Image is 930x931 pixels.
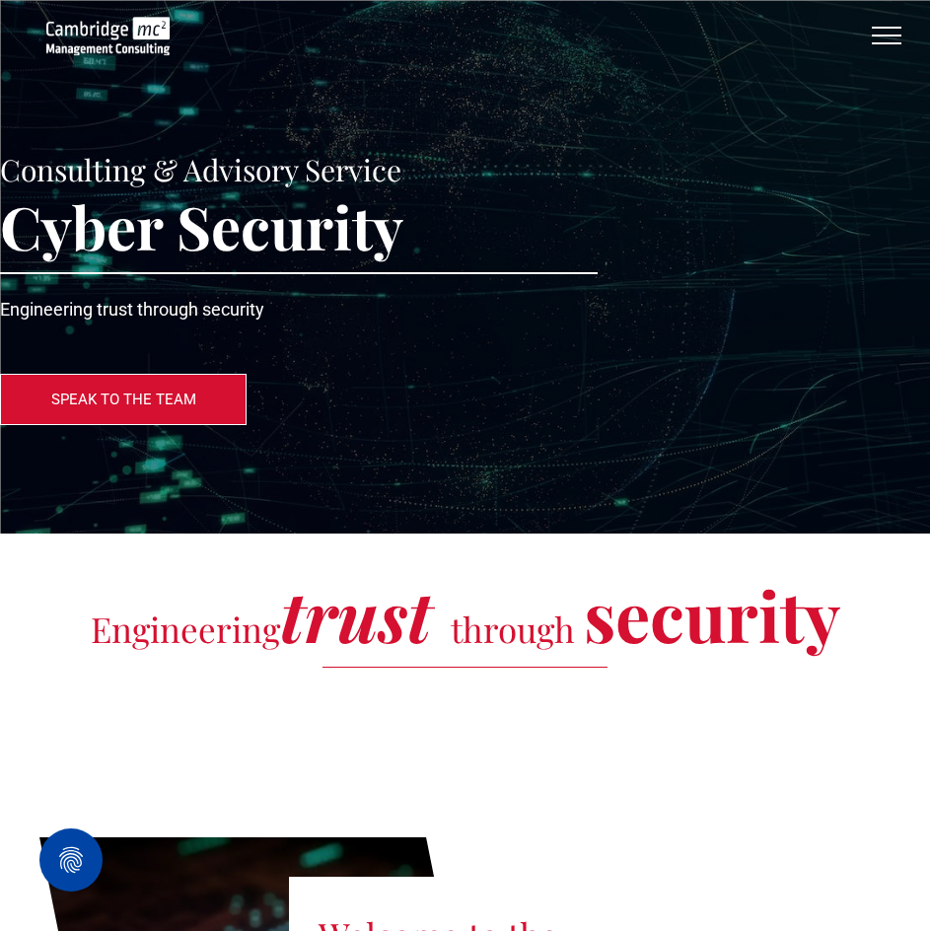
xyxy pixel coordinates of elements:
span: through [451,606,575,652]
button: menu [861,10,912,61]
span: trust [280,568,432,661]
span: security [584,568,840,661]
span: Engineering [91,606,280,652]
a: TECHNOLOGY > Cyber Security | SERVICES | Cambridge Management Consulting [46,20,170,40]
span: SPEAK TO THE TEAM [51,375,196,424]
img: Cambridge Management Logo [46,17,170,55]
